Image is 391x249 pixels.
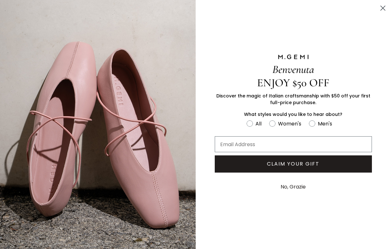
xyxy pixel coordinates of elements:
[244,111,342,117] span: What styles would you like to hear about?
[318,120,332,128] div: Men's
[255,120,262,128] div: All
[216,93,370,106] span: Discover the magic of Italian craftsmanship with $50 off your first full-price purchase.
[257,76,329,89] span: ENJOY $50 OFF
[377,3,388,14] button: Close dialog
[277,54,309,60] img: M.GEMI
[272,63,314,76] span: Benvenuta
[215,155,372,173] button: CLAIM YOUR GIFT
[278,120,301,128] div: Women's
[277,179,309,195] button: No, Grazie
[215,136,372,152] input: Email Address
